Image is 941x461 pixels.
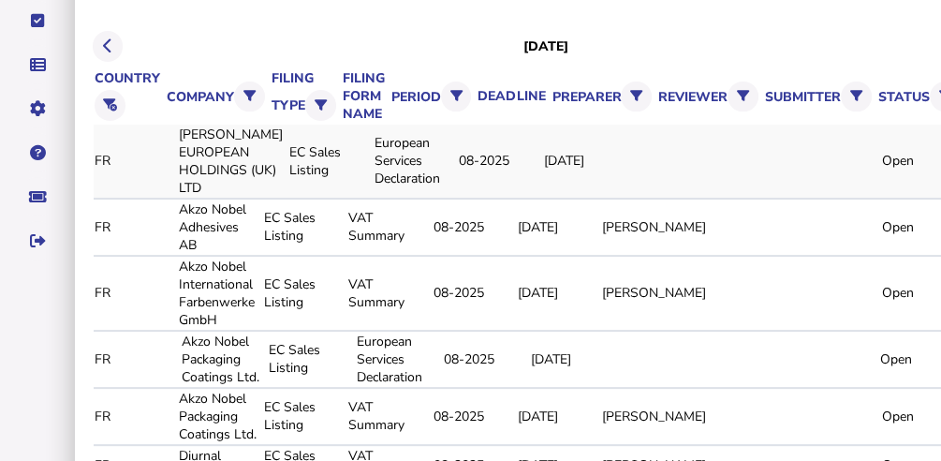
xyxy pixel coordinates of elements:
div: [DATE] [518,408,595,425]
button: Filter [841,82,872,112]
button: Previous [93,31,124,62]
th: preparer [551,78,653,116]
div: 08-2025 [434,408,511,425]
div: 08-2025 [444,350,524,368]
button: Filter [728,82,758,112]
div: EC Sales Listing [264,209,342,245]
div: 08-2025 [434,284,511,302]
i: Data manager [30,65,46,66]
th: submitter [764,78,873,116]
div: [DATE] [518,218,595,236]
div: [DATE] [518,284,595,302]
div: VAT Summary [348,209,426,245]
div: Akzo Nobel International Farbenwerke GmbH [179,258,257,329]
th: filing type [271,68,337,125]
div: FR [95,152,172,170]
div: FR [95,218,172,236]
div: [DATE] [544,152,622,170]
button: Reset [95,90,125,121]
div: [PERSON_NAME] [602,284,706,302]
div: FR [95,408,172,425]
button: Sign out [18,221,57,260]
div: 08-2025 [459,152,537,170]
th: company [166,78,266,116]
h3: [DATE] [523,37,568,55]
div: 08-2025 [434,218,511,236]
div: EC Sales Listing [269,341,349,377]
th: period [390,78,473,116]
button: Filter [234,82,265,112]
button: Help pages [18,133,57,172]
div: FR [95,350,175,368]
div: [PERSON_NAME] [602,408,706,425]
button: Filter [441,82,472,112]
div: [DATE] [531,350,611,368]
button: Data manager [18,45,57,84]
div: Akzo Nobel Adhesives AB [179,201,257,254]
div: Akzo Nobel Packaging Coatings Ltd. [182,333,262,386]
div: Akzo Nobel Packaging Coatings Ltd. [179,390,257,443]
button: Raise a support ticket [18,177,57,216]
th: filing form name [342,68,386,124]
div: EC Sales Listing [264,275,342,311]
th: reviewer [657,78,759,116]
th: deadline [477,86,546,106]
div: EC Sales Listing [264,398,342,434]
div: VAT Summary [348,275,426,311]
div: European Services Declaration [356,333,436,386]
div: FR [95,284,172,302]
th: country [94,68,161,125]
div: European Services Declaration [375,134,452,187]
button: Tasks [18,1,57,40]
div: VAT Summary [348,398,426,434]
button: Manage settings [18,89,57,128]
button: Filter [305,90,336,121]
div: [PERSON_NAME] EUROPEAN HOLDINGS (UK) LTD [179,126,283,197]
div: EC Sales Listing [289,143,367,179]
div: [PERSON_NAME] [602,218,706,236]
button: Filter [621,82,652,112]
